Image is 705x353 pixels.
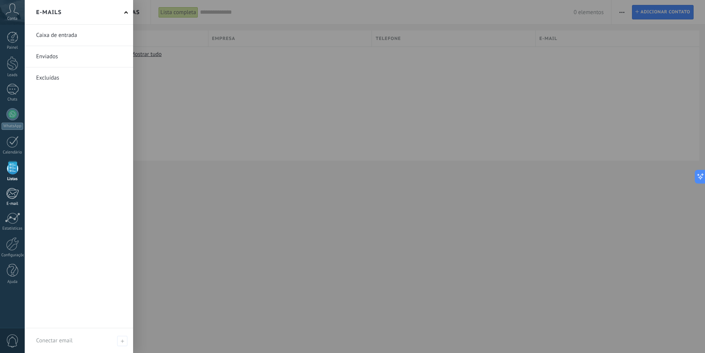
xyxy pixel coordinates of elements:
span: Conectar email [117,336,127,346]
li: Enviados [25,46,133,67]
span: Conectar email [36,337,73,344]
div: Listas [2,177,24,182]
div: Configurações [2,253,24,258]
div: Estatísticas [2,226,24,231]
li: Caixa de entrada [25,25,133,46]
div: Painel [2,45,24,50]
div: WhatsApp [2,123,23,130]
div: Chats [2,97,24,102]
div: Calendário [2,150,24,155]
h2: E-mails [36,0,62,24]
span: Conta [7,16,17,21]
div: Ajuda [2,280,24,284]
div: E-mail [2,201,24,206]
div: Leads [2,73,24,78]
li: Excluídas [25,67,133,88]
